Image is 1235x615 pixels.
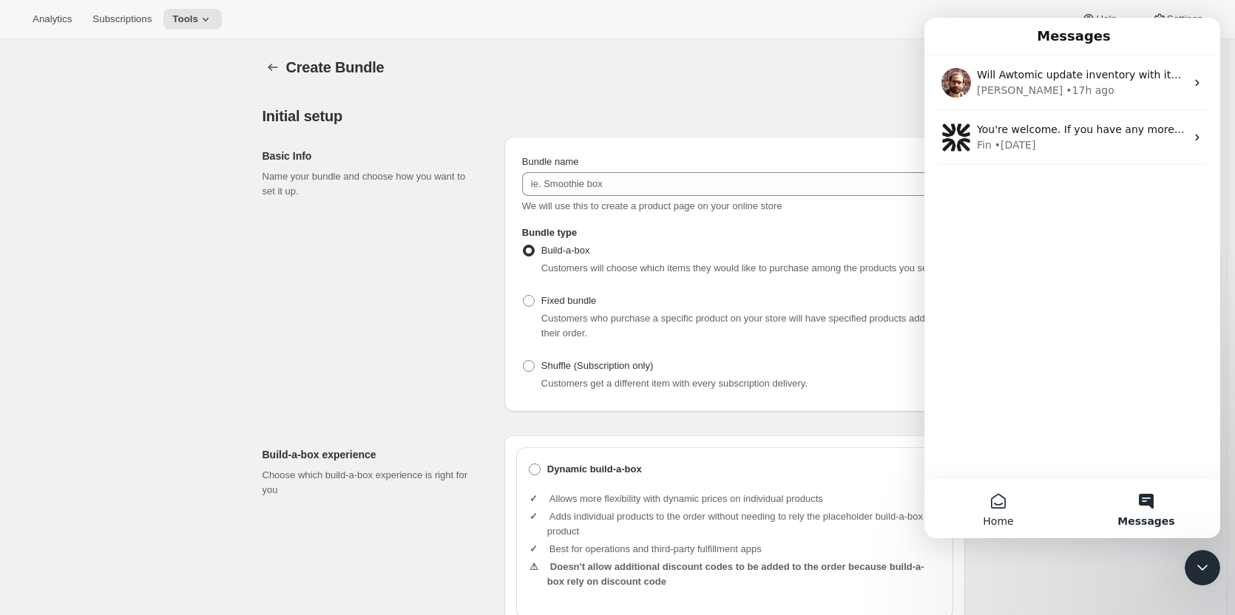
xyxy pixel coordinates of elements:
span: Customers will choose which items they would like to purchase among the products you select. [541,262,945,273]
button: Help [1072,9,1140,30]
span: Fixed bundle [541,295,596,306]
span: Shuffle (Subscription only) [541,360,654,371]
button: Settings [1143,9,1211,30]
span: Settings [1167,13,1202,25]
b: Dynamic build-a-box [547,462,642,477]
span: Will Awtomic update inventory with items purchased in a Build-A-Box? [53,51,416,63]
span: Build-a-box [541,245,590,256]
span: You're welcome. If you have any more questions or need further assistance with your setup, feel f... [53,106,703,118]
div: Fin [53,120,67,135]
button: Messages [148,461,296,520]
li: Allows more flexibility with dynamic prices on individual products [547,492,941,506]
iframe: Intercom live chat [924,18,1220,538]
button: Bundles [263,57,283,78]
span: Bundle name [522,156,579,167]
span: Subscriptions [92,13,152,25]
span: Create Bundle [286,59,385,75]
div: • [DATE] [70,120,112,135]
span: Help [1096,13,1116,25]
div: [PERSON_NAME] [53,65,138,81]
div: • 17h ago [141,65,189,81]
span: Bundle type [522,227,577,238]
iframe: Intercom live chat [1185,550,1220,585]
span: Messages [193,498,250,509]
li: Best for operations and third-party fulfillment apps [547,542,941,557]
span: We will use this to create a product page on your online store [522,200,782,211]
span: Customers get a different item with every subscription delivery. [541,378,808,389]
img: Profile image for Fin [17,105,47,135]
p: Name your bundle and choose how you want to set it up. [263,169,481,199]
button: Tools [163,9,222,30]
span: Home [58,498,89,509]
p: Choose which build-a-box experience is right for you [263,468,481,497]
input: ie. Smoothie box [522,172,947,196]
h2: Initial setup [263,107,965,125]
button: Subscriptions [84,9,160,30]
h2: Build-a-box experience [263,447,481,462]
span: Analytics [33,13,72,25]
h2: Basic Info [263,149,481,163]
li: Doesn't allow additional discount codes to be added to the order because build-a-box rely on disc... [547,560,941,589]
span: Customers who purchase a specific product on your store will have specified products added to the... [541,313,947,339]
li: Adds individual products to the order without needing to rely the placeholder build-a-box product [547,509,941,539]
button: Analytics [24,9,81,30]
span: Tools [172,13,198,25]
